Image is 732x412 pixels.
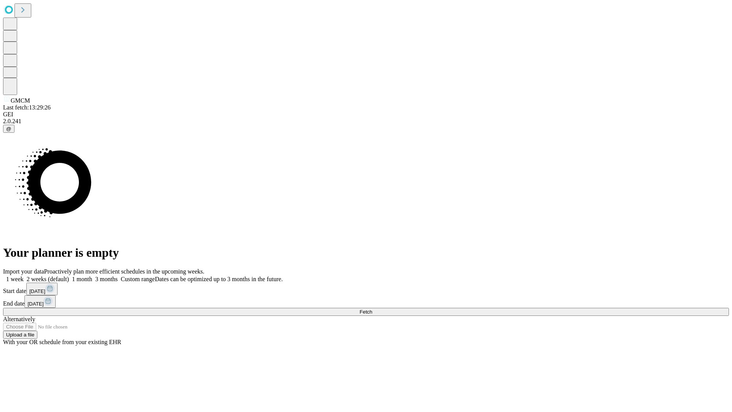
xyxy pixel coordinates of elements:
[121,276,155,282] span: Custom range
[27,301,43,307] span: [DATE]
[3,283,729,295] div: Start date
[3,339,121,345] span: With your OR schedule from your existing EHR
[6,276,24,282] span: 1 week
[24,295,56,308] button: [DATE]
[3,316,35,322] span: Alternatively
[26,283,58,295] button: [DATE]
[95,276,118,282] span: 3 months
[44,268,204,275] span: Proactively plan more efficient schedules in the upcoming weeks.
[11,97,30,104] span: GMCM
[3,118,729,125] div: 2.0.241
[3,111,729,118] div: GEI
[3,125,14,133] button: @
[3,246,729,260] h1: Your planner is empty
[3,308,729,316] button: Fetch
[27,276,69,282] span: 2 weeks (default)
[72,276,92,282] span: 1 month
[29,288,45,294] span: [DATE]
[155,276,283,282] span: Dates can be optimized up to 3 months in the future.
[3,104,51,111] span: Last fetch: 13:29:26
[3,268,44,275] span: Import your data
[6,126,11,132] span: @
[360,309,372,315] span: Fetch
[3,331,37,339] button: Upload a file
[3,295,729,308] div: End date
